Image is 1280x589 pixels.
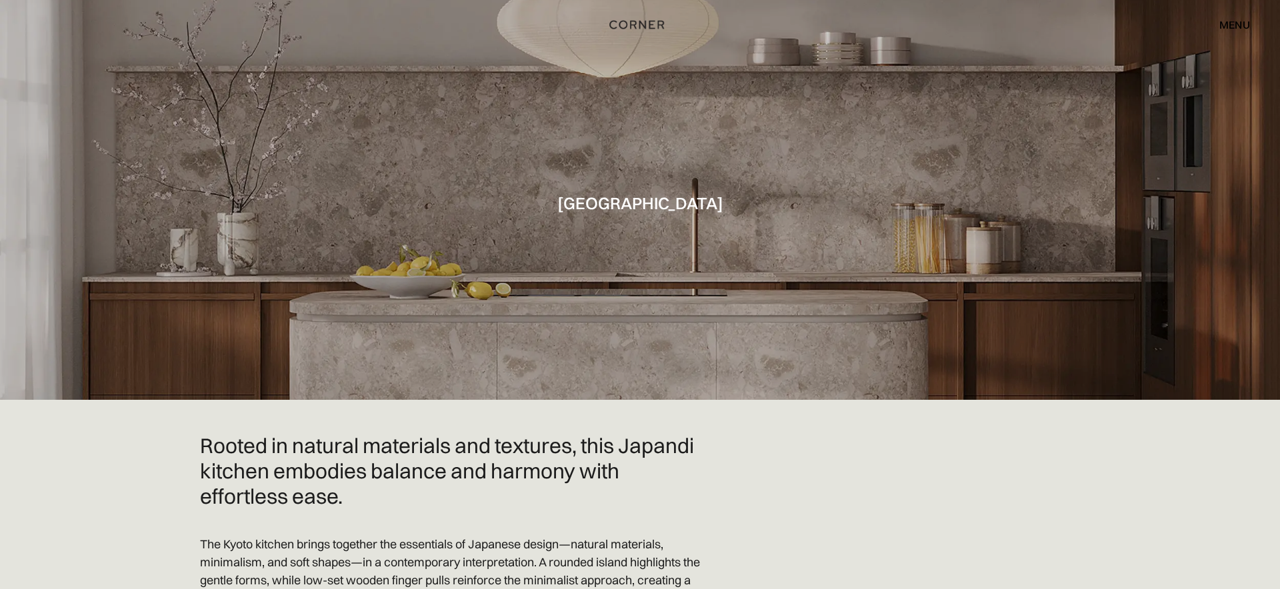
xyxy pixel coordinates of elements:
[1206,13,1250,36] div: menu
[1219,19,1250,30] div: menu
[557,194,723,212] h1: [GEOGRAPHIC_DATA]
[596,16,685,33] a: home
[200,433,707,508] h2: Rooted in natural materials and textures, this Japandi kitchen embodies balance and harmony with ...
